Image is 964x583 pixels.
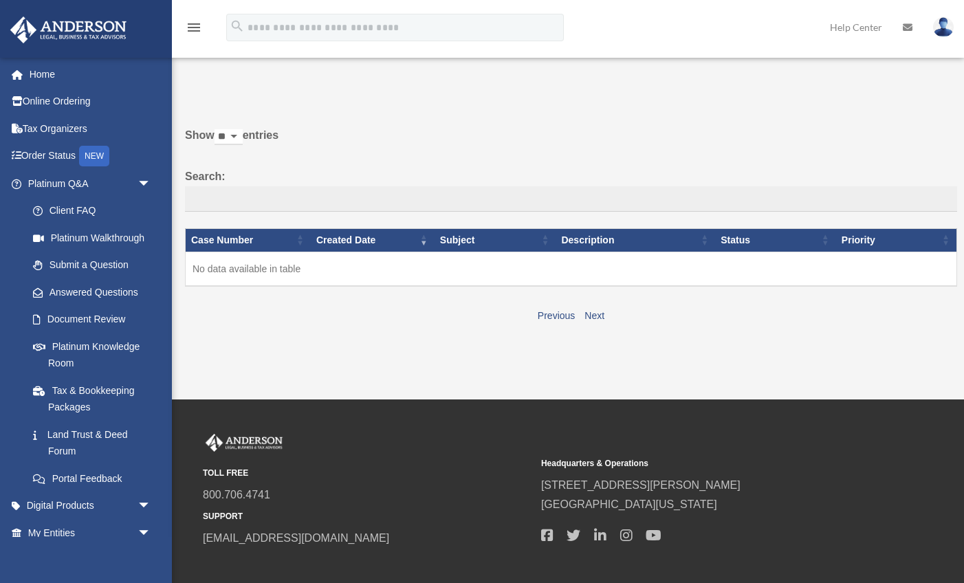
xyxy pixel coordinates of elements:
a: Platinum Q&Aarrow_drop_down [10,170,165,197]
img: Anderson Advisors Platinum Portal [203,434,285,452]
a: My Entitiesarrow_drop_down [10,519,172,547]
a: Previous [538,310,575,321]
a: Platinum Knowledge Room [19,333,165,377]
img: Anderson Advisors Platinum Portal [6,16,131,43]
a: Next [584,310,604,321]
a: Order StatusNEW [10,142,172,170]
i: search [230,19,245,34]
select: Showentries [215,129,243,145]
a: 800.706.4741 [203,489,270,500]
a: Answered Questions [19,278,158,306]
label: Search: [185,167,957,212]
span: arrow_drop_down [138,492,165,520]
th: Description: activate to sort column ascending [556,229,715,252]
a: Portal Feedback [19,465,165,492]
a: Client FAQ [19,197,165,225]
a: [EMAIL_ADDRESS][DOMAIN_NAME] [203,532,389,544]
th: Priority: activate to sort column ascending [836,229,957,252]
a: [STREET_ADDRESS][PERSON_NAME] [541,479,741,491]
a: Tax & Bookkeeping Packages [19,377,165,421]
th: Case Number: activate to sort column ascending [186,229,311,252]
i: menu [186,19,202,36]
a: Submit a Question [19,252,165,279]
small: SUPPORT [203,509,532,524]
a: Digital Productsarrow_drop_down [10,492,172,520]
span: arrow_drop_down [138,170,165,198]
a: Document Review [19,306,165,333]
a: Tax Organizers [10,115,172,142]
label: Show entries [185,126,957,159]
a: Platinum Walkthrough [19,224,165,252]
th: Subject: activate to sort column ascending [435,229,556,252]
a: Land Trust & Deed Forum [19,421,165,465]
input: Search: [185,186,957,212]
th: Status: activate to sort column ascending [715,229,836,252]
a: Home [10,60,172,88]
div: NEW [79,146,109,166]
a: menu [186,24,202,36]
small: Headquarters & Operations [541,456,870,471]
a: Online Ordering [10,88,172,115]
th: Created Date: activate to sort column ascending [311,229,435,252]
img: User Pic [933,17,954,37]
a: [GEOGRAPHIC_DATA][US_STATE] [541,498,717,510]
td: No data available in table [186,252,957,286]
small: TOLL FREE [203,466,532,481]
span: arrow_drop_down [138,519,165,547]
